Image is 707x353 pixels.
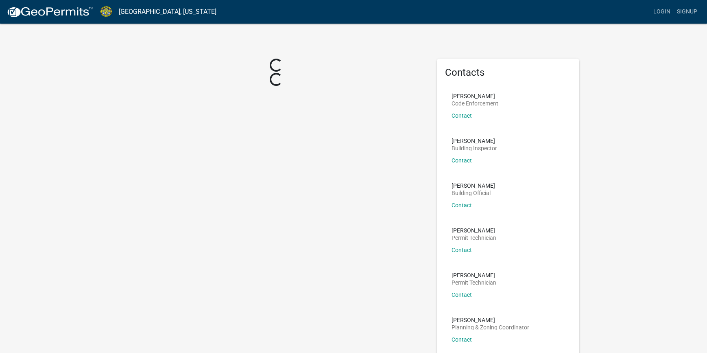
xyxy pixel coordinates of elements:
p: [PERSON_NAME] [452,228,496,233]
a: Contact [452,336,472,343]
p: Permit Technician [452,280,496,285]
a: Signup [674,4,700,20]
p: Planning & Zoning Coordinator [452,324,529,330]
p: [PERSON_NAME] [452,93,498,99]
a: Contact [452,292,472,298]
p: Building Inspector [452,145,497,151]
p: [PERSON_NAME] [452,138,497,144]
p: Code Enforcement [452,101,498,106]
p: [PERSON_NAME] [452,272,496,278]
a: Login [650,4,674,20]
a: Contact [452,202,472,208]
a: Contact [452,157,472,164]
a: Contact [452,247,472,253]
img: Jasper County, South Carolina [100,6,112,17]
p: Permit Technician [452,235,496,241]
a: [GEOGRAPHIC_DATA], [US_STATE] [119,5,216,19]
p: [PERSON_NAME] [452,183,495,189]
p: Building Official [452,190,495,196]
a: Contact [452,112,472,119]
h5: Contacts [445,67,571,79]
p: [PERSON_NAME] [452,317,529,323]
